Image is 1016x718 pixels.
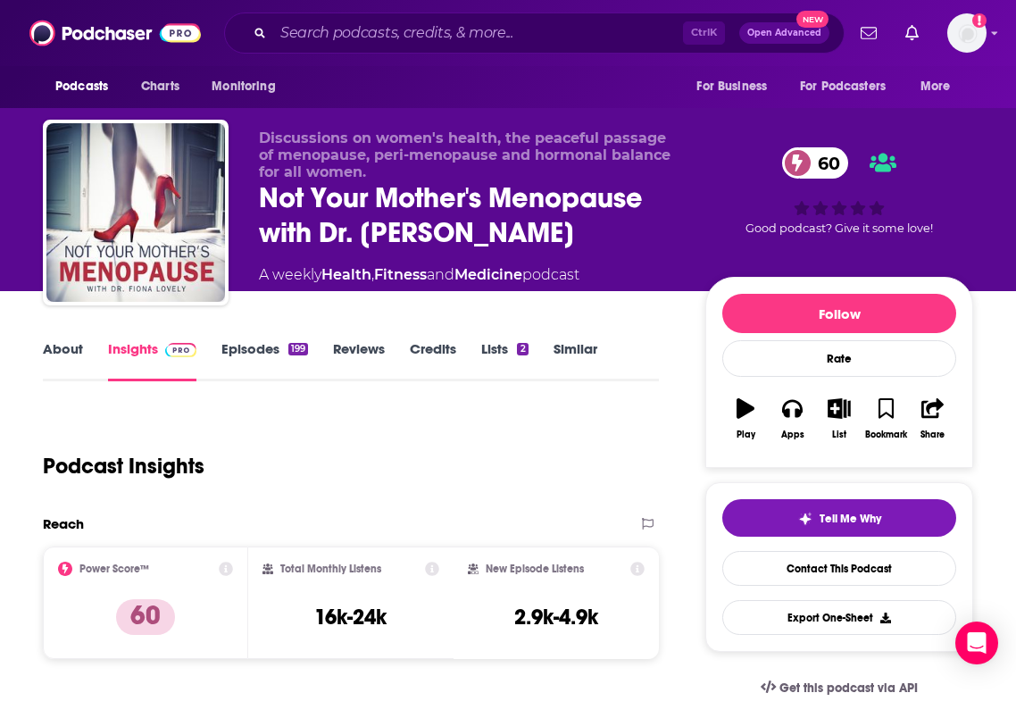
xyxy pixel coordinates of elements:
[212,74,275,99] span: Monitoring
[199,70,298,104] button: open menu
[796,11,829,28] span: New
[865,430,907,440] div: Bookmark
[747,29,821,38] span: Open Advanced
[46,123,225,302] img: Not Your Mother's Menopause with Dr. Fiona Lovely
[722,294,956,333] button: Follow
[947,13,987,53] button: Show profile menu
[280,563,381,575] h2: Total Monthly Listens
[259,129,670,180] span: Discussions on women's health, the peaceful passage of menopause, peri-menopause and hormonal bal...
[514,604,598,630] h3: 2.9k-4.9k
[947,13,987,53] span: Logged in as GregKubie
[116,599,175,635] p: 60
[221,340,308,381] a: Episodes199
[800,147,849,179] span: 60
[781,430,804,440] div: Apps
[737,430,755,440] div: Play
[920,74,951,99] span: More
[517,343,528,355] div: 2
[862,387,909,451] button: Bookmark
[288,343,308,355] div: 199
[739,22,829,44] button: Open AdvancedNew
[43,453,204,480] h1: Podcast Insights
[947,13,987,53] img: User Profile
[43,70,131,104] button: open menu
[427,266,454,283] span: and
[696,74,767,99] span: For Business
[788,70,912,104] button: open menu
[745,221,933,235] span: Good podcast? Give it some love!
[779,680,918,696] span: Get this podcast via API
[920,430,945,440] div: Share
[722,499,956,537] button: tell me why sparkleTell Me Why
[800,74,886,99] span: For Podcasters
[108,340,196,381] a: InsightsPodchaser Pro
[898,18,926,48] a: Show notifications dropdown
[955,622,998,664] div: Open Intercom Messenger
[165,343,196,357] img: Podchaser Pro
[371,266,374,283] span: ,
[705,129,973,254] div: 60Good podcast? Give it some love!
[129,70,190,104] a: Charts
[273,19,683,47] input: Search podcasts, credits, & more...
[722,387,769,451] button: Play
[224,13,845,54] div: Search podcasts, credits, & more...
[769,387,815,451] button: Apps
[259,264,579,286] div: A weekly podcast
[722,340,956,377] div: Rate
[454,266,522,283] a: Medicine
[684,70,789,104] button: open menu
[43,515,84,532] h2: Reach
[746,666,932,710] a: Get this podcast via API
[141,74,179,99] span: Charts
[29,16,201,50] img: Podchaser - Follow, Share and Rate Podcasts
[820,512,881,526] span: Tell Me Why
[314,604,387,630] h3: 16k-24k
[554,340,597,381] a: Similar
[79,563,149,575] h2: Power Score™
[321,266,371,283] a: Health
[910,387,956,451] button: Share
[410,340,456,381] a: Credits
[481,340,528,381] a: Lists2
[333,340,385,381] a: Reviews
[782,147,849,179] a: 60
[798,512,812,526] img: tell me why sparkle
[908,70,973,104] button: open menu
[55,74,108,99] span: Podcasts
[972,13,987,28] svg: Add a profile image
[722,551,956,586] a: Contact This Podcast
[486,563,584,575] h2: New Episode Listens
[722,600,956,635] button: Export One-Sheet
[832,430,846,440] div: List
[43,340,83,381] a: About
[374,266,427,283] a: Fitness
[816,387,862,451] button: List
[683,21,725,45] span: Ctrl K
[854,18,884,48] a: Show notifications dropdown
